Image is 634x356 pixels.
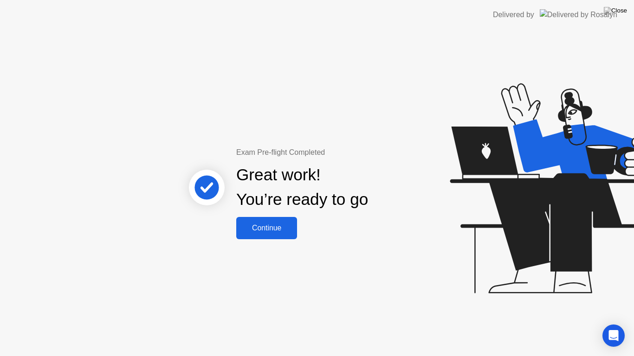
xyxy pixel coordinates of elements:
[236,217,297,239] button: Continue
[602,324,625,347] div: Open Intercom Messenger
[236,163,368,212] div: Great work! You’re ready to go
[493,9,534,20] div: Delivered by
[540,9,617,20] img: Delivered by Rosalyn
[239,224,294,232] div: Continue
[236,147,428,158] div: Exam Pre-flight Completed
[604,7,627,14] img: Close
